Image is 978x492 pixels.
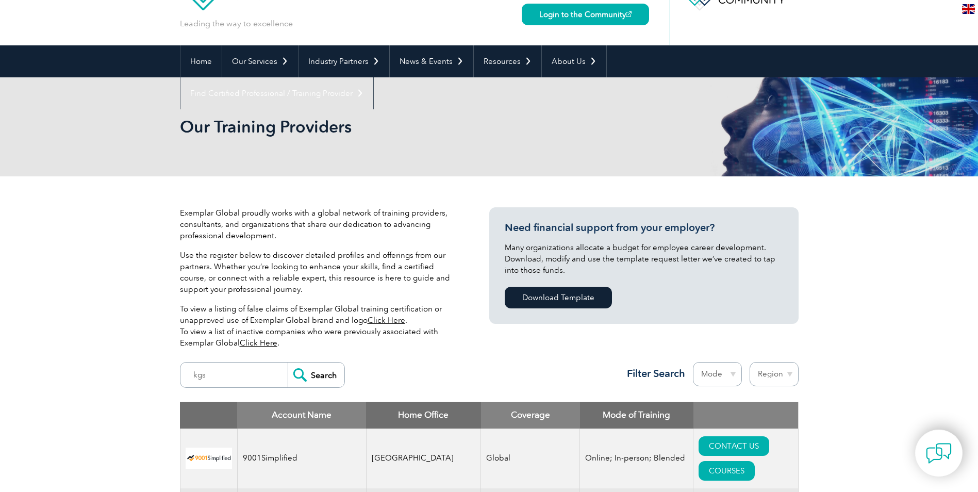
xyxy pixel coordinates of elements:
td: Online; In-person; Blended [580,429,693,488]
p: Use the register below to discover detailed profiles and offerings from our partners. Whether you... [180,250,458,295]
th: Coverage: activate to sort column ascending [481,402,580,429]
p: Many organizations allocate a budget for employee career development. Download, modify and use th... [505,242,783,276]
th: Home Office: activate to sort column ascending [366,402,481,429]
a: Download Template [505,287,612,308]
input: Search [288,363,344,387]
th: Account Name: activate to sort column descending [237,402,366,429]
th: : activate to sort column ascending [693,402,798,429]
a: Resources [474,45,541,77]
a: Our Services [222,45,298,77]
h3: Filter Search [621,367,685,380]
a: Find Certified Professional / Training Provider [180,77,373,109]
a: Click Here [368,316,405,325]
p: Leading the way to excellence [180,18,293,29]
a: News & Events [390,45,473,77]
td: [GEOGRAPHIC_DATA] [366,429,481,488]
p: Exemplar Global proudly works with a global network of training providers, consultants, and organ... [180,207,458,241]
a: Industry Partners [299,45,389,77]
img: 37c9c059-616f-eb11-a812-002248153038-logo.png [186,448,232,469]
td: 9001Simplified [237,429,366,488]
a: Login to the Community [522,4,649,25]
img: contact-chat.png [926,440,952,466]
td: Global [481,429,580,488]
p: To view a listing of false claims of Exemplar Global training certification or unapproved use of ... [180,303,458,349]
th: Mode of Training: activate to sort column ascending [580,402,693,429]
img: open_square.png [626,11,632,17]
h2: Our Training Providers [180,119,613,135]
img: en [962,4,975,14]
a: About Us [542,45,606,77]
h3: Need financial support from your employer? [505,221,783,234]
a: CONTACT US [699,436,769,456]
a: Home [180,45,222,77]
a: COURSES [699,461,755,481]
a: Click Here [240,338,277,348]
